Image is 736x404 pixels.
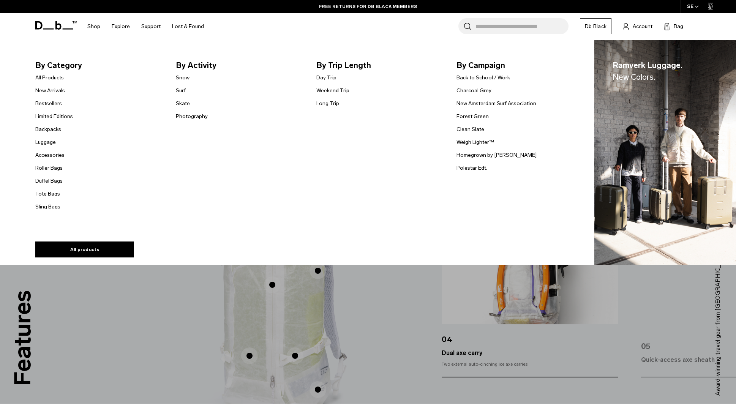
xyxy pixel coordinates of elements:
a: Forest Green [456,112,489,120]
a: New Amsterdam Surf Association [456,99,536,107]
img: Db [594,40,736,265]
a: Sling Bags [35,203,60,211]
a: Ramverk Luggage.New Colors. Db [594,40,736,265]
a: Charcoal Grey [456,87,491,95]
a: Weekend Trip [316,87,349,95]
span: By Trip Length [316,59,445,71]
a: Db Black [580,18,611,34]
a: FREE RETURNS FOR DB BLACK MEMBERS [319,3,417,10]
a: Duffel Bags [35,177,63,185]
span: Account [633,22,652,30]
a: Surf [176,87,186,95]
a: Support [141,13,161,40]
span: Bag [674,22,683,30]
a: Snow [176,74,190,82]
a: Homegrown by [PERSON_NAME] [456,151,537,159]
span: New Colors. [613,72,655,82]
a: Photography [176,112,208,120]
a: Back to School / Work [456,74,510,82]
span: By Activity [176,59,304,71]
a: Backpacks [35,125,61,133]
span: By Campaign [456,59,585,71]
a: Bestsellers [35,99,62,107]
a: Lost & Found [172,13,204,40]
a: Day Trip [316,74,336,82]
button: Bag [664,22,683,31]
a: Weigh Lighter™ [456,138,494,146]
a: Polestar Edt. [456,164,487,172]
span: By Category [35,59,164,71]
a: Shop [87,13,100,40]
nav: Main Navigation [82,13,210,40]
a: Accessories [35,151,65,159]
a: Long Trip [316,99,339,107]
a: Clean Slate [456,125,484,133]
a: Explore [112,13,130,40]
a: Tote Bags [35,190,60,198]
span: Ramverk Luggage. [613,59,682,83]
a: All Products [35,74,64,82]
a: New Arrivals [35,87,65,95]
a: Account [623,22,652,31]
a: Roller Bags [35,164,63,172]
a: Skate [176,99,190,107]
a: Luggage [35,138,56,146]
a: All products [35,241,134,257]
a: Limited Editions [35,112,73,120]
